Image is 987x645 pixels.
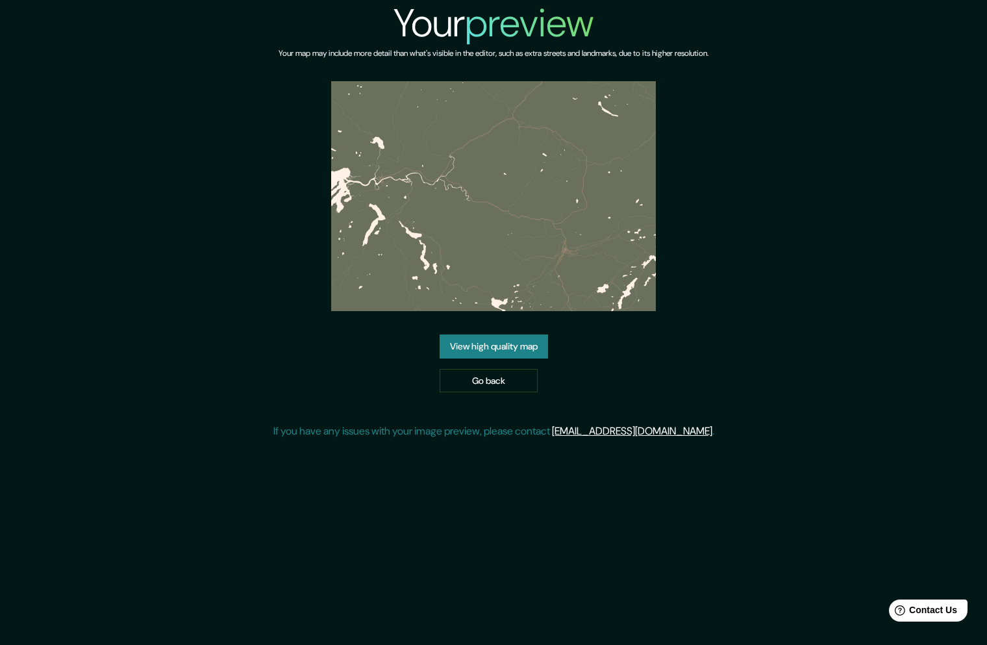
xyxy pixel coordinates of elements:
[273,424,714,439] p: If you have any issues with your image preview, please contact .
[279,47,708,60] h6: Your map may include more detail than what's visible in the editor, such as extra streets and lan...
[440,369,538,393] a: Go back
[331,81,656,311] img: created-map-preview
[871,594,973,631] iframe: Help widget launcher
[552,424,712,438] a: [EMAIL_ADDRESS][DOMAIN_NAME]
[440,335,548,359] a: View high quality map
